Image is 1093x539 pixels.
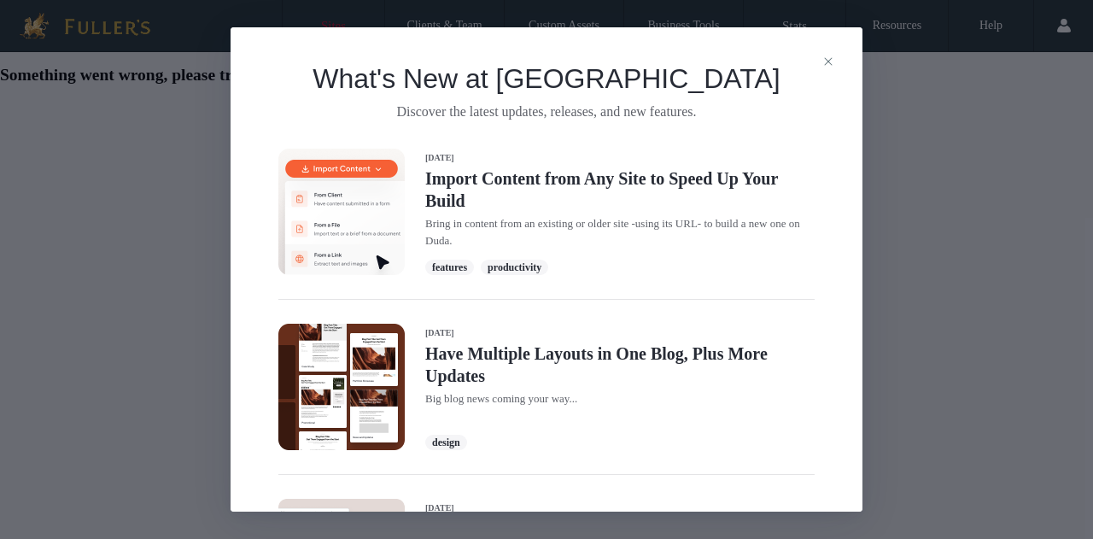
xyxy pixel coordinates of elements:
span: Have Multiple Layouts in One Blog, Plus More Updates [425,343,815,387]
span: Big blog news coming your way... [425,390,815,407]
span: features [432,260,467,275]
span: What's New at [GEOGRAPHIC_DATA] [258,62,835,96]
span: [DATE] [425,327,815,339]
span: design [432,435,460,450]
span: Import Content from Any Site to Speed Up Your Build [425,167,815,212]
span: Discover the latest updates, releases, and new features. [258,96,835,121]
span: productivity [488,260,541,275]
span: Bring in content from an existing or older site -using its URL- to build a new one on Duda. [425,215,815,249]
span: [DATE] [425,502,815,514]
span: [DATE] [425,152,815,164]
